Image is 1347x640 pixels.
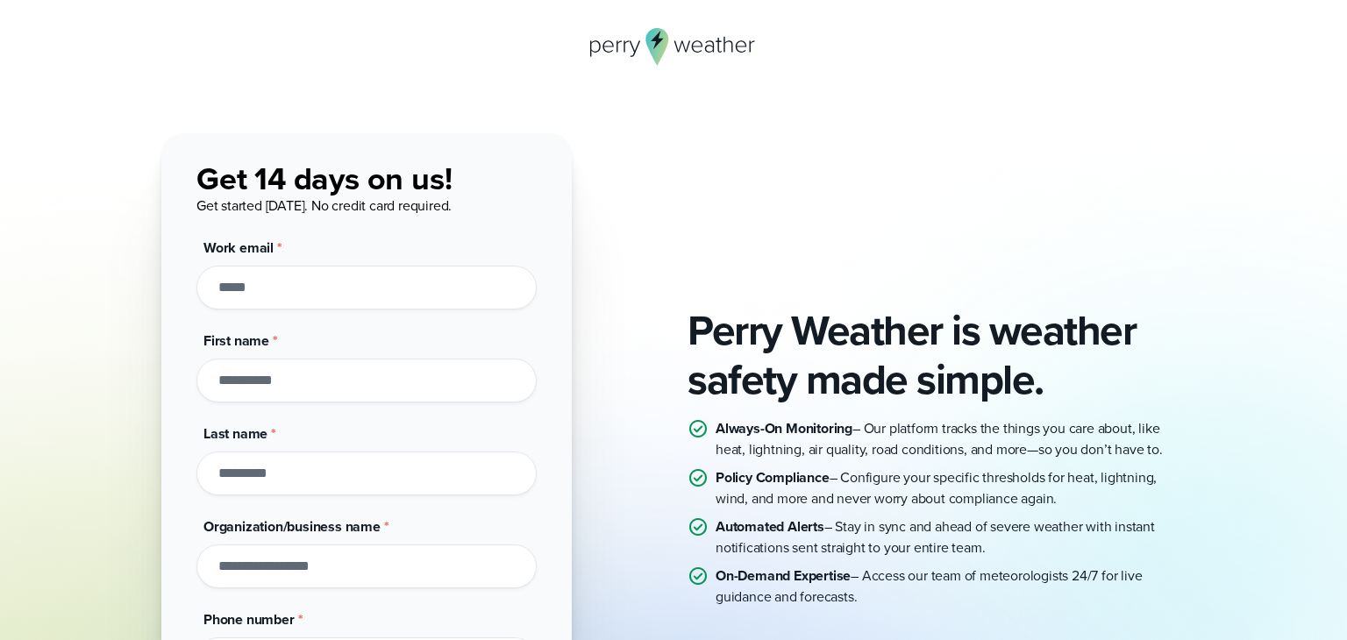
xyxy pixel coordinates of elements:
[196,196,452,216] span: Get started [DATE]. No credit card required.
[196,155,452,202] span: Get 14 days on us!
[716,418,852,438] strong: Always-On Monitoring
[203,516,381,537] span: Organization/business name
[688,306,1186,404] h2: Perry Weather is weather safety made simple.
[716,516,1186,558] p: – Stay in sync and ahead of severe weather with instant notifications sent straight to your entir...
[716,565,851,586] strong: On-Demand Expertise
[716,418,1186,460] p: – Our platform tracks the things you care about, like heat, lightning, air quality, road conditio...
[716,467,830,487] strong: Policy Compliance
[203,238,274,258] span: Work email
[716,516,824,537] strong: Automated Alerts
[716,565,1186,608] p: – Access our team of meteorologists 24/7 for live guidance and forecasts.
[203,609,295,629] span: Phone number
[716,467,1186,509] p: – Configure your specific thresholds for heat, lightning, wind, and more and never worry about co...
[203,423,267,444] span: Last name
[203,331,269,351] span: First name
